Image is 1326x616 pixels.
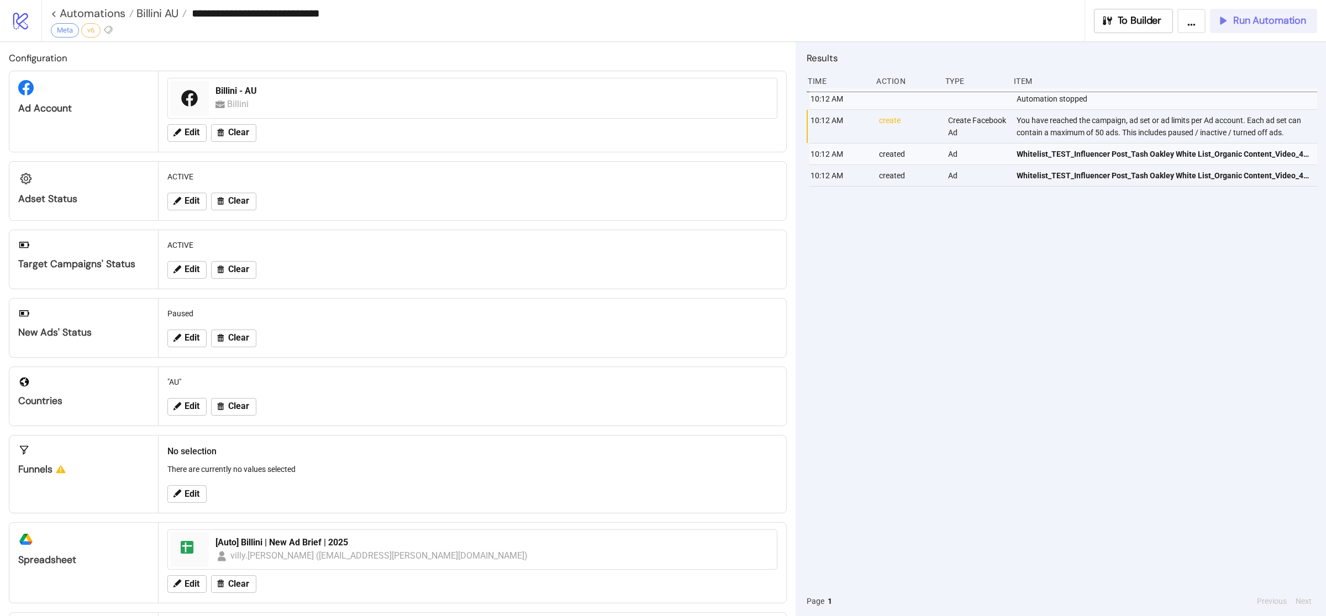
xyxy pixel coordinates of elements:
div: Ad Account [18,102,149,115]
span: Edit [185,333,199,343]
div: Billini - AU [215,85,770,97]
a: Whitelist_TEST_Influencer Post_Tash Oakley White List_Organic Content_Video_45846_AU [1017,165,1312,186]
div: Spreadsheet [18,554,149,566]
div: create [878,110,939,143]
div: 10:12 AM [809,144,870,164]
span: Edit [185,489,199,499]
div: Countries [18,395,149,407]
span: Whitelist_TEST_Influencer Post_Tash Oakley White List_Organic Content_Video_45846_AU [1017,169,1312,182]
div: "AU" [163,371,782,392]
button: Clear [211,124,256,142]
button: Edit [167,398,207,416]
div: Ad [947,144,1008,164]
div: 10:12 AM [809,88,870,109]
span: Run Automation [1233,14,1306,27]
span: Clear [228,264,249,274]
div: Action [875,71,936,92]
button: Clear [211,575,256,593]
button: Clear [211,398,256,416]
span: Page [807,595,824,607]
button: Previous [1254,595,1290,607]
button: Clear [211,261,256,279]
span: To Builder [1118,14,1162,27]
div: v6 [81,23,101,38]
span: Clear [228,196,249,206]
button: Edit [167,124,207,142]
span: Edit [185,128,199,137]
div: Create Facebook Ad [947,110,1008,143]
button: Edit [167,575,207,593]
button: 1 [824,595,835,607]
span: Clear [228,401,249,411]
div: [Auto] Billini | New Ad Brief | 2025 [215,537,770,549]
button: Clear [211,193,256,210]
div: Type [944,71,1005,92]
a: < Automations [51,8,134,19]
div: Target Campaigns' Status [18,258,149,270]
span: Clear [228,579,249,589]
div: ACTIVE [163,235,782,256]
div: You have reached the campaign, ad set or ad limits per Ad account. Each ad set can contain a maxi... [1015,110,1320,143]
h2: Configuration [9,51,787,65]
div: Ad [947,165,1008,186]
div: Adset Status [18,193,149,205]
span: Edit [185,264,199,274]
div: 10:12 AM [809,110,870,143]
div: Paused [163,303,782,324]
span: Edit [185,401,199,411]
h2: No selection [167,444,777,458]
div: Item [1013,71,1317,92]
button: Edit [167,261,207,279]
div: Funnels [18,463,149,476]
button: To Builder [1094,9,1174,33]
span: Clear [228,333,249,343]
button: Edit [167,485,207,503]
button: Edit [167,330,207,347]
div: villy.[PERSON_NAME] ([EMAIL_ADDRESS][PERSON_NAME][DOMAIN_NAME]) [230,549,528,562]
span: Whitelist_TEST_Influencer Post_Tash Oakley White List_Organic Content_Video_45846_AU [1017,148,1312,160]
span: Billini AU [134,6,178,20]
div: ACTIVE [163,166,782,187]
span: Clear [228,128,249,137]
span: Edit [185,579,199,589]
button: Run Automation [1210,9,1317,33]
div: created [878,144,939,164]
div: Meta [51,23,79,38]
div: created [878,165,939,186]
div: New Ads' Status [18,326,149,339]
span: Edit [185,196,199,206]
a: Billini AU [134,8,187,19]
div: Time [807,71,867,92]
a: Whitelist_TEST_Influencer Post_Tash Oakley White List_Organic Content_Video_45846_AU [1017,144,1312,164]
button: ... [1177,9,1206,33]
p: There are currently no values selected [167,463,777,475]
h2: Results [807,51,1317,65]
div: Automation stopped [1015,88,1320,109]
button: Edit [167,193,207,210]
button: Clear [211,330,256,347]
div: 10:12 AM [809,165,870,186]
div: Billini [227,97,252,111]
button: Next [1292,595,1315,607]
